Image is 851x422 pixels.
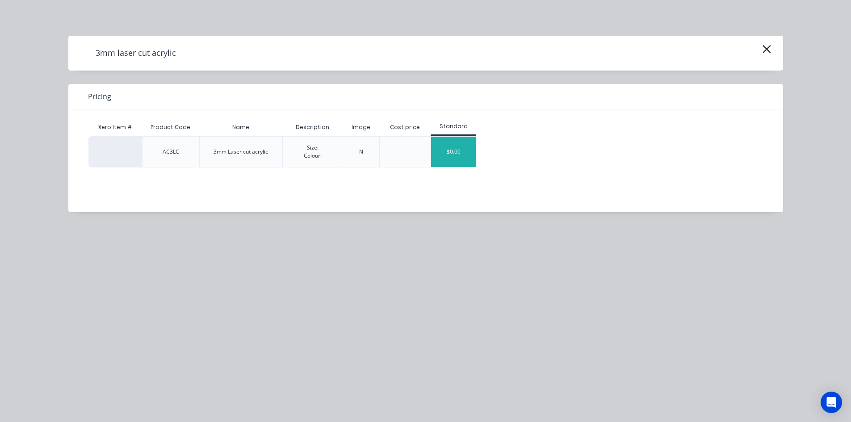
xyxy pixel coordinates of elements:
[821,392,842,413] div: Open Intercom Messenger
[289,116,336,138] div: Description
[344,116,377,138] div: Image
[163,148,179,156] div: AC3LC
[383,116,427,138] div: Cost price
[143,116,197,138] div: Product Code
[431,122,476,130] div: Standard
[431,137,476,167] div: $0.00
[304,144,322,160] div: Size: Colour:
[225,116,256,138] div: Name
[214,148,268,156] div: 3mm Laser cut acrylic
[82,45,189,62] h4: 3mm laser cut acrylic
[88,118,142,136] div: Xero Item #
[88,91,111,102] span: Pricing
[359,148,363,156] div: N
